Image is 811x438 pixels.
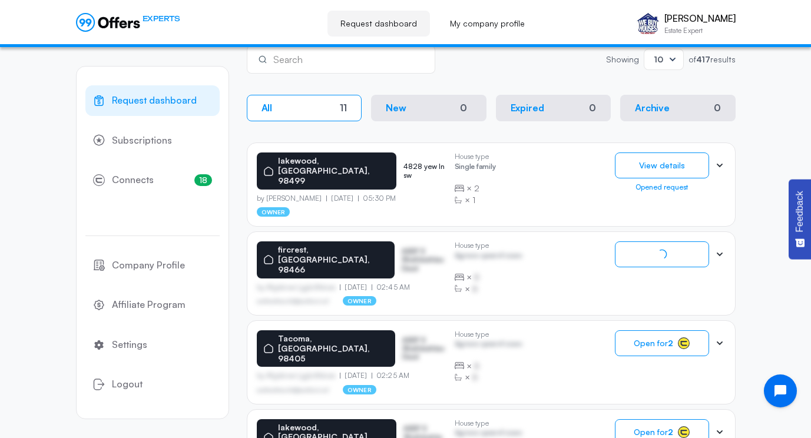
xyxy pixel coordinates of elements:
[112,172,154,188] span: Connects
[112,377,143,392] span: Logout
[257,371,340,380] p: by Afgdsrwe Ljgjkdfsbvas
[455,330,522,339] p: House type
[278,334,389,363] p: Tacoma, [GEOGRAPHIC_DATA], 98405
[511,102,544,114] p: Expired
[455,182,496,194] div: ×
[85,369,220,400] button: Logout
[474,182,479,194] span: 2
[340,283,372,291] p: [DATE]
[85,165,220,195] a: Connects18
[615,330,709,356] button: Open for2
[789,179,811,259] button: Feedback - Show survey
[402,247,445,273] p: ASDF S Sfasfdasfdas Dasd
[615,183,709,191] div: Opened request
[455,241,522,250] p: House type
[795,191,805,232] span: Feedback
[634,339,673,348] span: Open for
[85,250,220,281] a: Company Profile
[668,338,673,348] strong: 2
[257,283,340,291] p: by Afgdsrwe Ljgjkdfsbvas
[634,427,673,437] span: Open for
[474,360,479,372] span: B
[714,102,721,114] div: 0
[455,162,496,174] p: Single family
[654,54,663,64] span: 10
[343,385,376,394] p: owner
[455,340,522,351] p: Agrwsv qwervf oiuns
[194,174,212,186] span: 18
[688,55,736,64] p: of results
[474,271,479,283] span: B
[372,283,410,291] p: 02:45 AM
[472,194,475,206] span: 1
[247,95,362,121] button: All11
[496,95,611,121] button: Expired0
[343,296,376,306] p: owner
[76,13,180,32] a: EXPERTS
[635,102,670,114] p: Archive
[85,330,220,360] a: Settings
[358,194,396,203] p: 05:30 PM
[403,162,445,180] p: 4828 yew ln sw
[589,102,596,114] div: 0
[696,54,710,64] strong: 417
[437,11,538,36] a: My company profile
[112,133,172,148] span: Subscriptions
[455,360,522,372] div: ×
[257,207,290,217] p: owner
[472,283,478,295] span: B
[615,152,709,178] button: View details
[112,258,185,273] span: Company Profile
[143,13,180,24] span: EXPERTS
[402,336,445,361] p: ASDF S Sfasfdasfdas Dasd
[455,194,496,206] div: ×
[257,194,327,203] p: by [PERSON_NAME]
[112,337,147,353] span: Settings
[327,11,430,36] a: Request dashboard
[340,371,372,380] p: [DATE]
[112,93,197,108] span: Request dashboard
[455,152,496,161] p: House type
[326,194,358,203] p: [DATE]
[455,283,522,295] div: ×
[85,290,220,320] a: Affiliate Program
[664,13,736,24] p: [PERSON_NAME]
[455,251,522,263] p: Agrwsv qwervf oiuns
[372,371,409,380] p: 02:25 AM
[85,125,220,156] a: Subscriptions
[112,297,186,313] span: Affiliate Program
[606,55,639,64] p: Showing
[664,27,736,34] p: Estate Expert
[257,297,329,304] p: asdfasdfasasfd@asdfasd.asf
[278,156,390,185] p: lakewood, [GEOGRAPHIC_DATA], 98499
[455,271,522,283] div: ×
[278,245,388,274] p: fircrest, [GEOGRAPHIC_DATA], 98466
[85,85,220,116] a: Request dashboard
[472,371,478,383] span: B
[257,386,329,393] p: asdfasdfasasfd@asdfasd.asf
[340,102,347,114] div: 11
[371,95,486,121] button: New0
[636,12,660,35] img: Erick Munoz
[386,102,406,114] p: New
[261,102,273,114] p: All
[668,427,673,437] strong: 2
[455,371,522,383] div: ×
[455,419,522,427] p: House type
[455,101,472,115] div: 0
[620,95,736,121] button: Archive0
